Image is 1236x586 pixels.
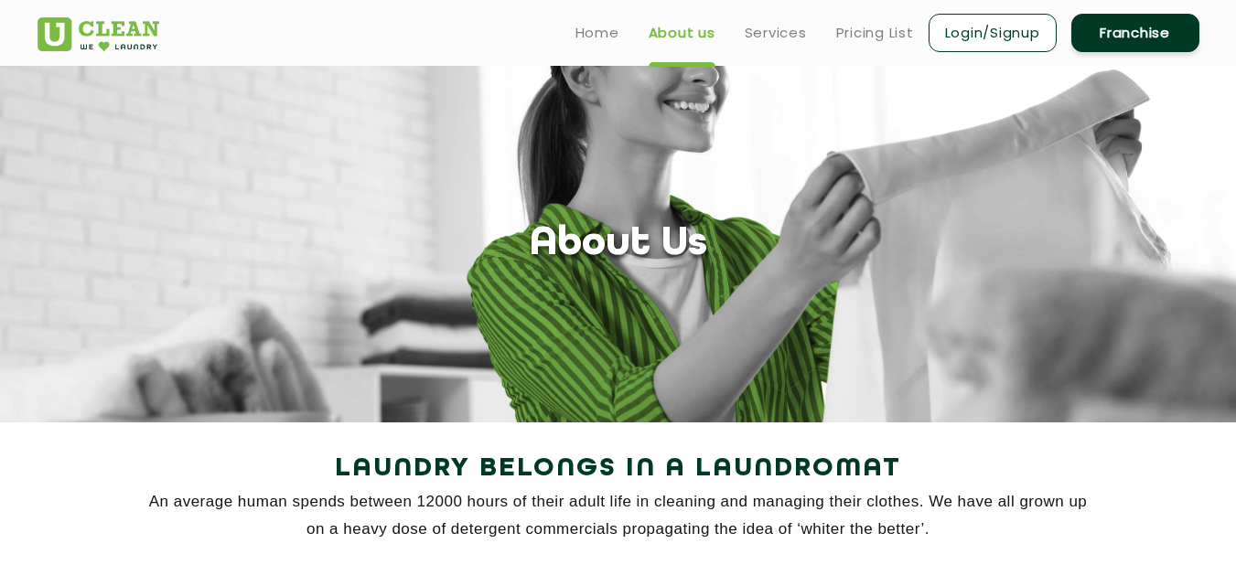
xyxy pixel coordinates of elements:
[38,447,1199,491] h2: Laundry Belongs in a Laundromat
[38,17,159,51] img: UClean Laundry and Dry Cleaning
[836,22,914,44] a: Pricing List
[575,22,619,44] a: Home
[1071,14,1199,52] a: Franchise
[745,22,807,44] a: Services
[38,488,1199,543] p: An average human spends between 12000 hours of their adult life in cleaning and managing their cl...
[929,14,1057,52] a: Login/Signup
[649,22,715,44] a: About us
[530,221,707,268] h1: About Us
